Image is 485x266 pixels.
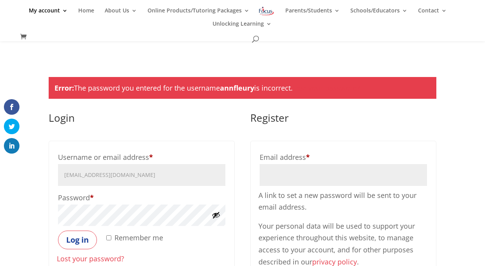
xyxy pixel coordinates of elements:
[29,8,68,21] a: My account
[58,231,97,249] button: Log in
[78,8,94,21] a: Home
[258,189,428,220] p: A link to set a new password will be sent to your email address.
[250,113,436,127] h2: Register
[105,8,137,21] a: About Us
[114,233,163,242] span: Remember me
[220,83,254,93] strong: annfleury
[49,113,235,127] h2: Login
[258,5,274,17] img: Focus on Learning
[350,8,408,21] a: Schools/Educators
[106,235,111,240] input: Remember me
[293,83,360,93] a: Lost your password?
[212,211,220,219] button: Show password
[260,150,427,164] label: Email address
[285,8,340,21] a: Parents/Students
[213,21,272,34] a: Unlocking Learning
[57,254,124,263] a: Lost your password?
[54,83,74,93] strong: Error:
[58,191,225,205] label: Password
[54,83,431,93] li: The password you entered for the username is incorrect.
[148,8,250,21] a: Online Products/Tutoring Packages
[58,150,225,164] label: Username or email address
[418,8,447,21] a: Contact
